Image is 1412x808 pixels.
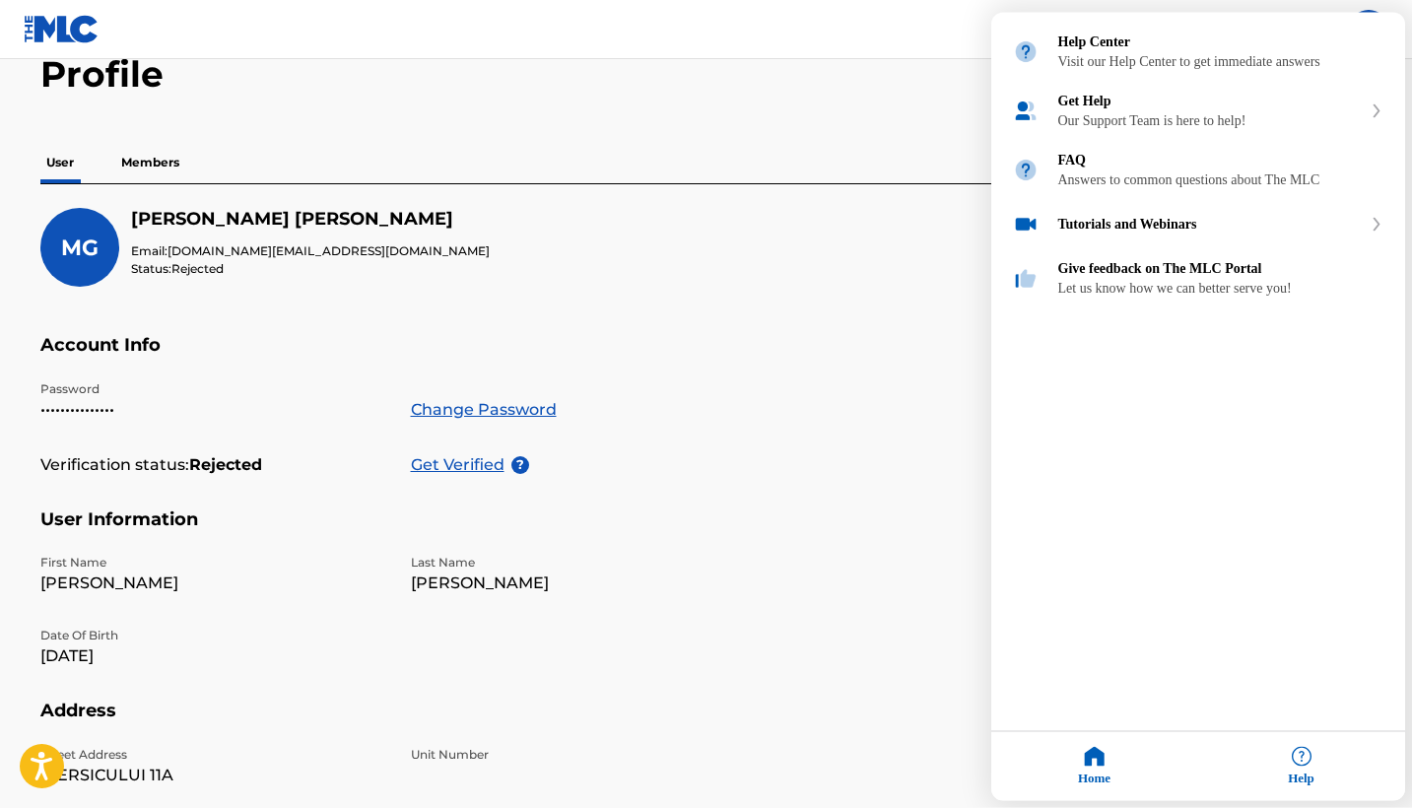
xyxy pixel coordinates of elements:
[1371,218,1382,232] svg: expand
[1013,266,1039,292] img: module icon
[1058,281,1383,297] div: Let us know how we can better serve you!
[1198,732,1405,801] div: Help
[1058,54,1383,70] div: Visit our Help Center to get immediate answers
[1058,261,1383,277] div: Give feedback on The MLC Portal
[1013,39,1039,65] img: module icon
[991,82,1405,141] div: Get Help
[991,732,1198,801] div: Home
[991,23,1405,82] div: Help Center
[1058,94,1362,109] div: Get Help
[991,13,1405,308] div: entering resource center home
[1058,113,1362,129] div: Our Support Team is here to help!
[1058,153,1383,168] div: FAQ
[1058,217,1362,233] div: Tutorials and Webinars
[991,249,1405,308] div: Give feedback on The MLC Portal
[991,200,1405,249] div: Tutorials and Webinars
[1058,34,1383,50] div: Help Center
[991,141,1405,200] div: FAQ
[1013,158,1039,183] img: module icon
[1013,99,1039,124] img: module icon
[1013,212,1039,237] img: module icon
[991,13,1405,308] div: Resource center home modules
[1058,172,1383,188] div: Answers to common questions about The MLC
[1371,104,1382,118] svg: expand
